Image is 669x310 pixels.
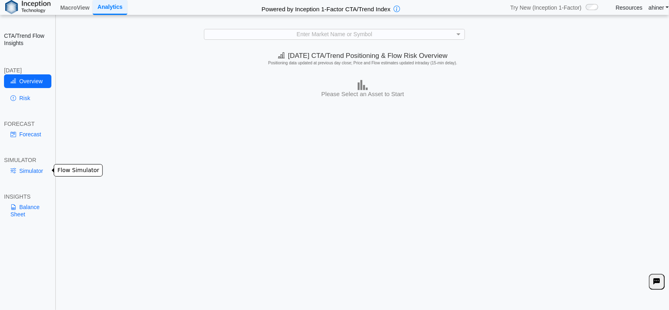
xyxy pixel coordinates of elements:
div: Enter Market Name or Symbol [204,29,465,39]
img: bar-chart.png [358,80,368,90]
span: [DATE] CTA/Trend Positioning & Flow Risk Overview [278,52,447,60]
div: SIMULATOR [4,156,51,164]
h2: Powered by Inception 1-Factor CTA/Trend Index [259,2,394,13]
a: Balance Sheet [4,200,51,221]
span: Try New (Inception 1-Factor) [510,4,582,11]
h5: Positioning data updated at previous day close; Price and Flow estimates updated intraday (15-min... [59,61,666,66]
a: Forecast [4,127,51,141]
a: Overview [4,74,51,88]
div: FORECAST [4,120,51,127]
a: Simulator [4,164,51,178]
a: Risk [4,91,51,105]
div: Flow Simulator [54,164,103,177]
a: ahiner [649,4,669,11]
a: Resources [616,4,643,11]
h3: Please Select an Asset to Start [59,90,667,98]
a: MacroView [57,1,93,14]
div: INSIGHTS [4,193,51,200]
h2: CTA/Trend Flow Insights [4,32,51,47]
div: [DATE] [4,67,51,74]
